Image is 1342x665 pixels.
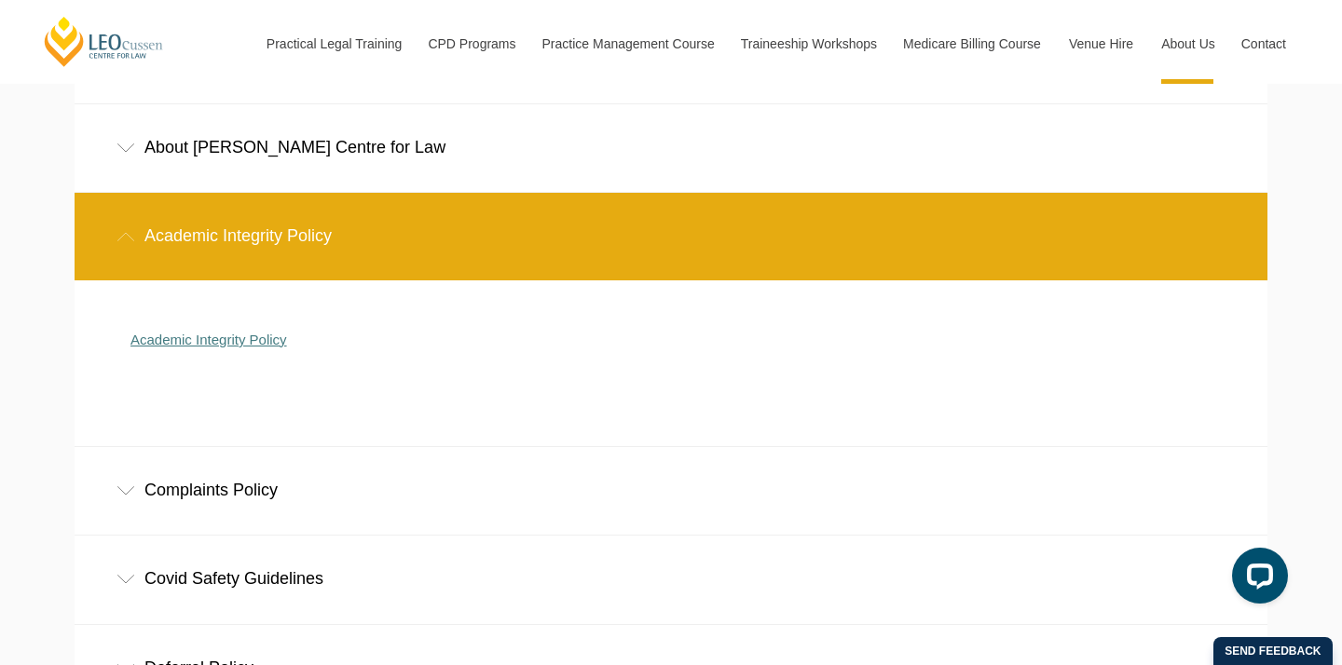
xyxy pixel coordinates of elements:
a: Medicare Billing Course [889,4,1055,84]
a: Traineeship Workshops [727,4,889,84]
div: Covid Safety Guidelines [75,536,1267,622]
a: Practice Management Course [528,4,727,84]
a: Venue Hire [1055,4,1147,84]
div: About [PERSON_NAME] Centre for Law [75,104,1267,191]
a: Practical Legal Training [253,4,415,84]
a: Contact [1227,4,1300,84]
div: Complaints Policy [75,447,1267,534]
div: Academic Integrity Policy [75,193,1267,279]
a: CPD Programs [414,4,527,84]
a: [PERSON_NAME] Centre for Law [42,15,166,68]
a: Academic Integrity Policy [130,332,287,347]
iframe: LiveChat chat widget [1217,540,1295,618]
a: About Us [1147,4,1227,84]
